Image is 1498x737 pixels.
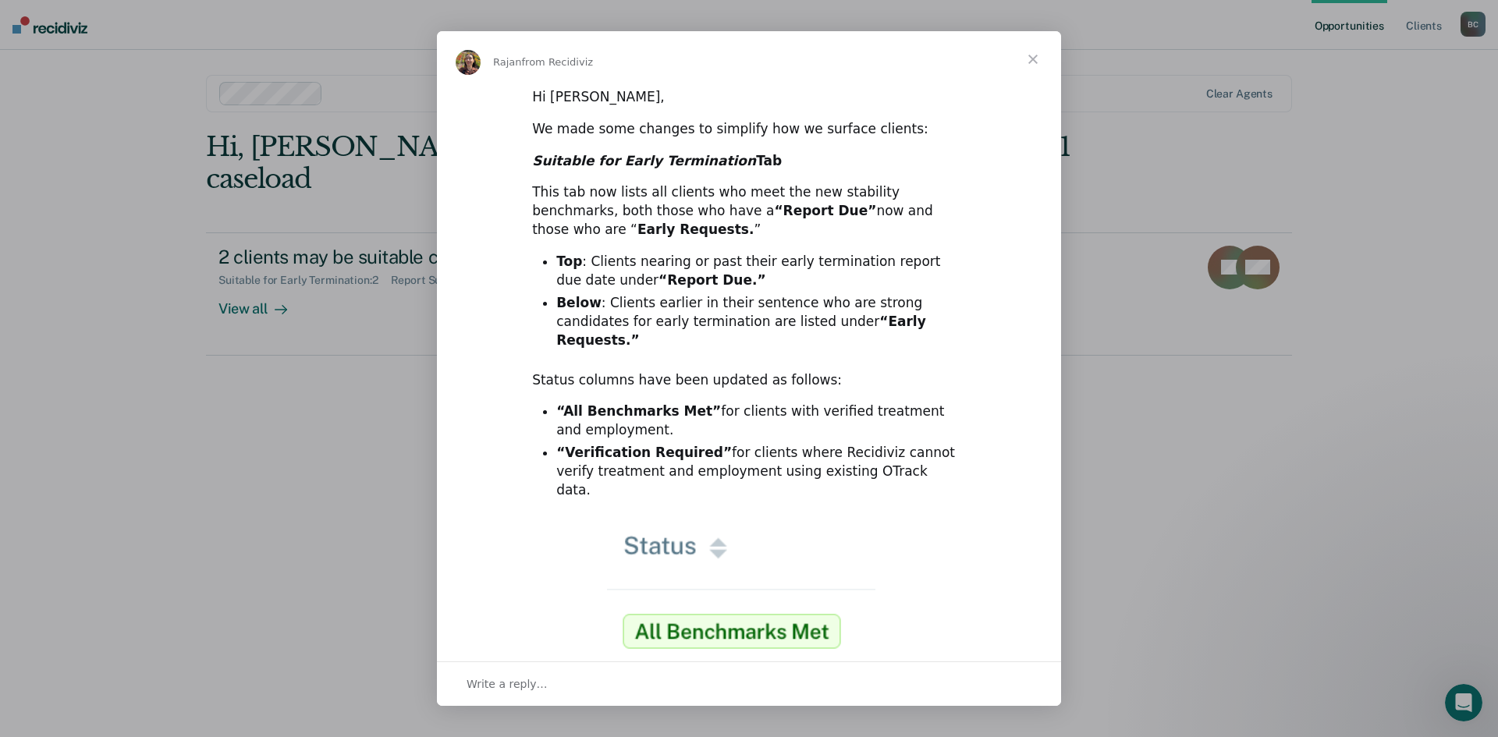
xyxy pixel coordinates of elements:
b: “Report Due.” [658,272,765,288]
b: Below [556,295,602,310]
li: for clients where Recidiviz cannot verify treatment and employment using existing OTrack data. [556,444,966,500]
li: : Clients nearing or past their early termination report due date under [556,253,966,290]
div: This tab now lists all clients who meet the new stability benchmarks, both those who have a now a... [532,183,966,239]
b: Early Requests. [637,221,754,237]
b: Tab [532,153,782,168]
b: “All Benchmarks Met” [556,403,721,419]
b: “Verification Required” [556,445,732,460]
div: Hi [PERSON_NAME], [532,88,966,107]
div: Status columns have been updated as follows: [532,371,966,390]
li: for clients with verified treatment and employment. [556,402,966,440]
b: “Early Requests.” [556,314,926,348]
span: from Recidiviz [522,56,594,68]
span: Close [1005,31,1061,87]
span: Rajan [493,56,522,68]
i: Suitable for Early Termination [532,153,756,168]
li: : Clients earlier in their sentence who are strong candidates for early termination are listed under [556,294,966,350]
b: “Report Due” [774,203,876,218]
div: We made some changes to simplify how we surface clients: [532,120,966,139]
b: Top [556,253,582,269]
img: Profile image for Rajan [456,50,481,75]
div: Open conversation and reply [437,661,1061,706]
span: Write a reply… [467,674,548,694]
